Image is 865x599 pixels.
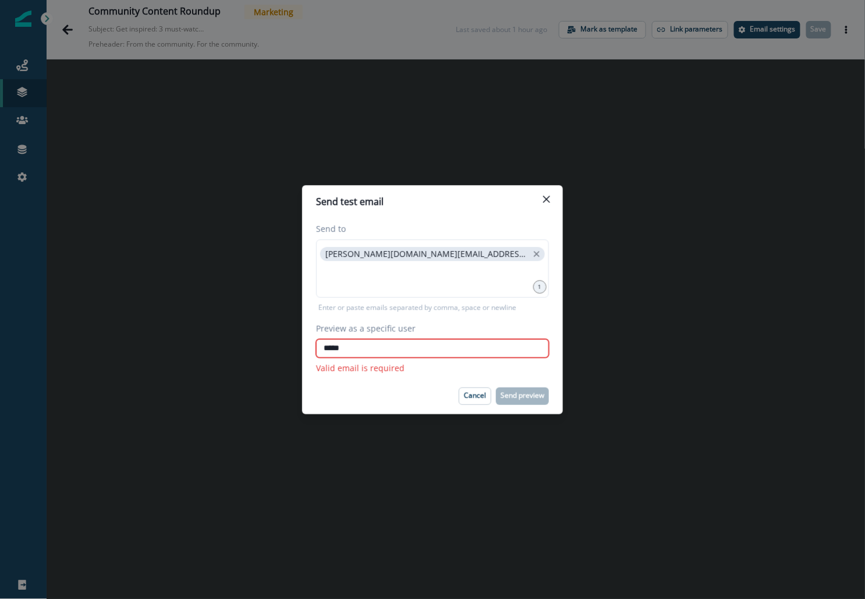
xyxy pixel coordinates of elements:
[533,280,547,294] div: 1
[501,392,544,400] p: Send preview
[316,362,549,374] div: Valid email is required
[459,387,491,405] button: Cancel
[316,302,519,313] p: Enter or paste emails separated by comma, space or newline
[325,249,528,259] p: [PERSON_NAME][DOMAIN_NAME][EMAIL_ADDRESS][DOMAIN_NAME]
[496,387,549,405] button: Send preview
[316,195,384,209] p: Send test email
[531,248,542,260] button: close
[464,392,486,400] p: Cancel
[537,190,556,209] button: Close
[316,223,542,235] label: Send to
[316,322,542,334] label: Preview as a specific user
